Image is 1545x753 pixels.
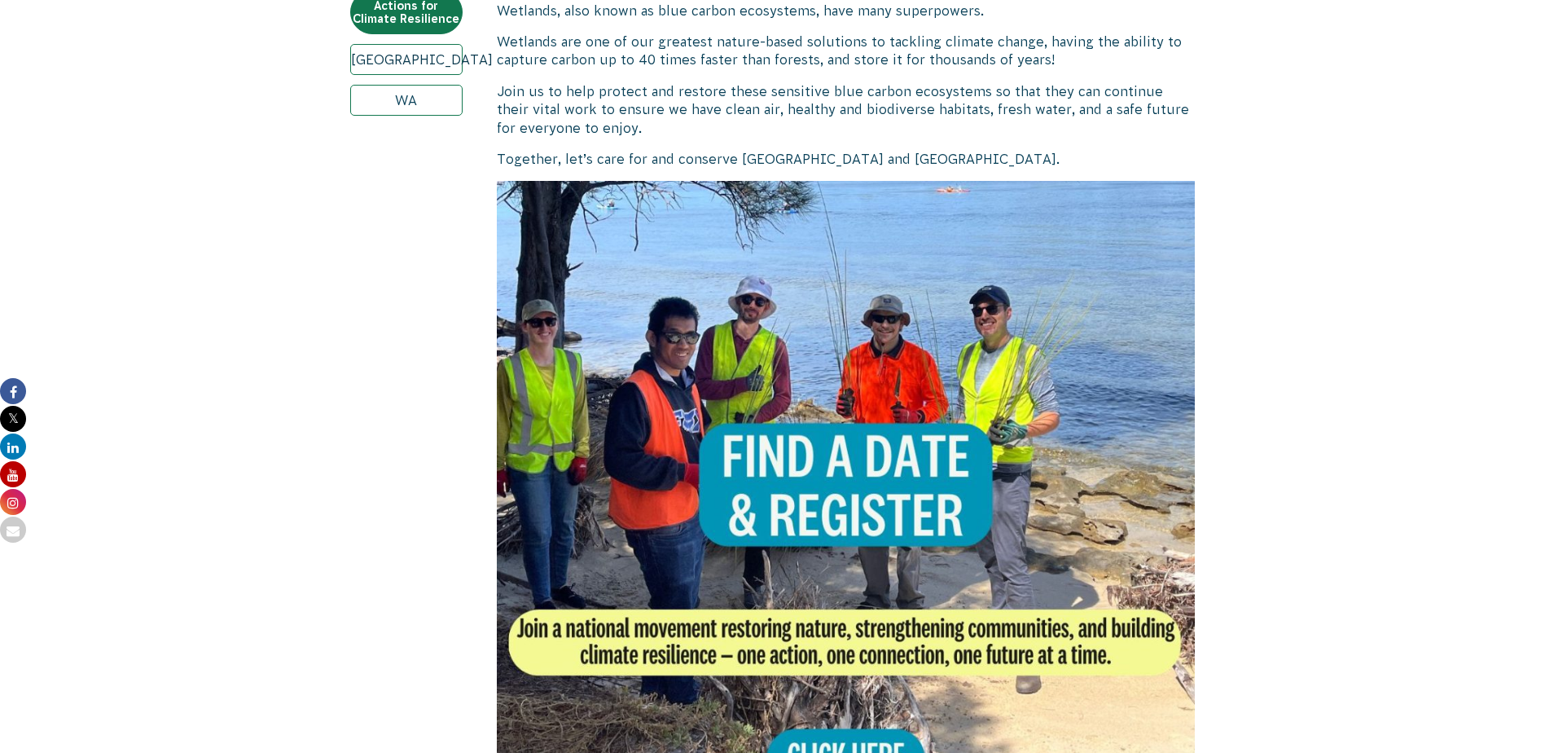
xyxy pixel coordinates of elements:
[350,85,463,116] a: WA
[497,2,1196,20] p: Wetlands, also known as blue carbon ecosystems, have many superpowers.
[497,33,1196,69] p: Wetlands are one of our greatest nature-based solutions to tackling climate change, having the ab...
[497,82,1196,137] p: Join us to help protect and restore these sensitive blue carbon ecosystems so that they can conti...
[350,44,463,75] a: [GEOGRAPHIC_DATA]
[497,152,1060,166] span: Together, let’s care for and conserve [GEOGRAPHIC_DATA] and [GEOGRAPHIC_DATA].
